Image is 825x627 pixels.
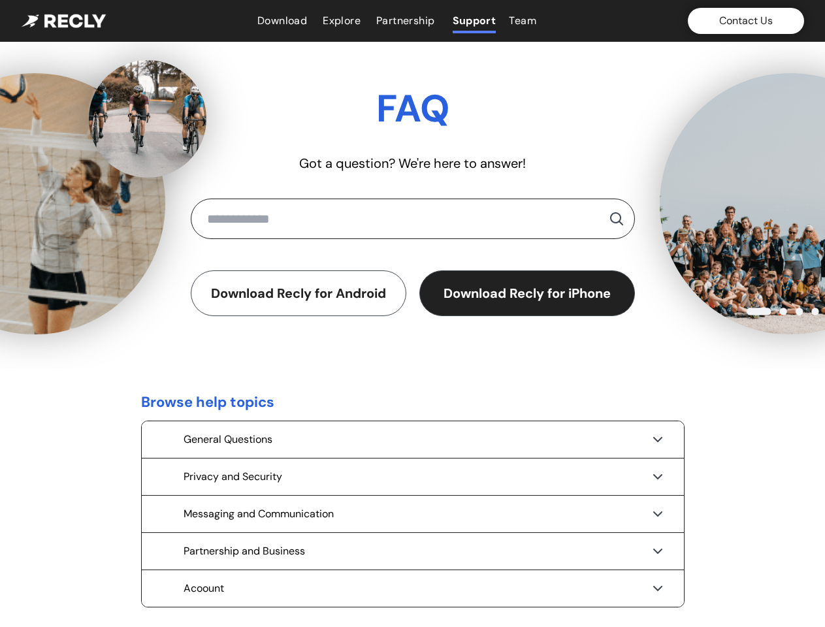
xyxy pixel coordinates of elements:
span: Privacy and Security [184,469,282,485]
a: Download [257,13,310,29]
button: Download Recly for iPhone [419,270,635,316]
button: Download Recly for Android [191,270,406,316]
span: Partnership and Business [184,543,305,559]
span: General Questions [184,432,272,447]
a: Support [453,13,496,29]
a: Partnership [376,13,439,29]
a: Team [509,13,538,29]
span: Messaging and Communication [184,506,334,522]
a: Explore [323,13,363,29]
div: Got a question? We're here to answer! [191,154,635,172]
span: Acoount [184,581,224,596]
button: Contact Us [688,8,804,34]
div: FAQ [191,84,635,133]
div: Browse help topics [141,392,685,413]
